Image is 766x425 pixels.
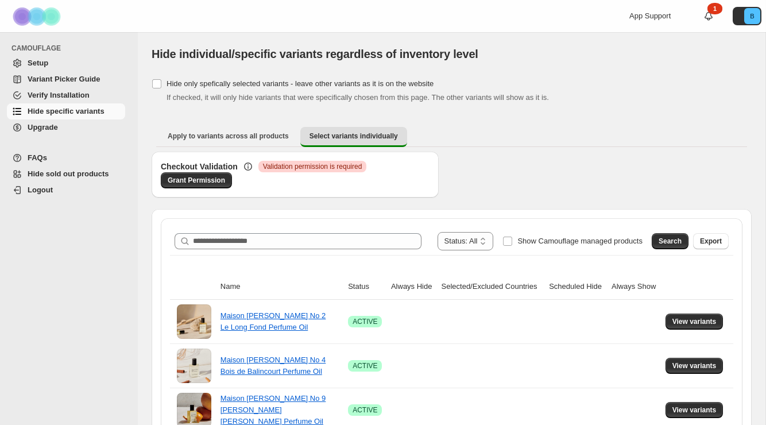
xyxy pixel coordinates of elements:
h3: Checkout Validation [161,161,238,172]
th: Always Show [608,274,662,300]
span: Avatar with initials B [744,8,760,24]
th: Always Hide [388,274,438,300]
img: Maison Louis Marie No 2 Le Long Fond Perfume Oil [177,304,211,339]
span: Select variants individually [310,132,398,141]
button: Search [652,233,688,249]
th: Selected/Excluded Countries [438,274,546,300]
a: Maison [PERSON_NAME] No 4 Bois de Balincourt Perfume Oil [220,356,326,376]
span: Variant Picker Guide [28,75,100,83]
a: Hide sold out products [7,166,125,182]
text: B [750,13,754,20]
span: Search [659,237,682,246]
a: FAQs [7,150,125,166]
span: Logout [28,186,53,194]
button: Avatar with initials B [733,7,761,25]
span: ACTIVE [353,405,377,415]
span: Validation permission is required [263,162,362,171]
button: Apply to variants across all products [158,127,298,145]
span: Hide sold out products [28,169,109,178]
span: If checked, it will only hide variants that were specifically chosen from this page. The other va... [167,93,549,102]
span: View variants [672,317,717,326]
a: Verify Installation [7,87,125,103]
button: View variants [666,402,724,418]
span: App Support [629,11,671,20]
span: ACTIVE [353,317,377,326]
button: View variants [666,314,724,330]
span: View variants [672,405,717,415]
a: Setup [7,55,125,71]
span: CAMOUFLAGE [11,44,130,53]
a: Logout [7,182,125,198]
span: Setup [28,59,48,67]
div: 1 [707,3,722,14]
span: Export [700,237,722,246]
a: 1 [703,10,714,22]
span: ACTIVE [353,361,377,370]
th: Scheduled Hide [546,274,608,300]
th: Status [345,274,388,300]
span: Show Camouflage managed products [517,237,643,245]
button: Select variants individually [300,127,407,147]
a: Maison [PERSON_NAME] No 2 Le Long Fond Perfume Oil [220,311,326,331]
span: Grant Permission [168,176,225,185]
span: Hide specific variants [28,107,105,115]
a: Upgrade [7,119,125,136]
span: FAQs [28,153,47,162]
img: Maison Louis Marie No 4 Bois de Balincourt Perfume Oil [177,349,211,383]
button: View variants [666,358,724,374]
span: Hide only spefically selected variants - leave other variants as it is on the website [167,79,434,88]
button: Export [693,233,729,249]
span: View variants [672,361,717,370]
span: Upgrade [28,123,58,132]
span: Apply to variants across all products [168,132,289,141]
a: Variant Picker Guide [7,71,125,87]
span: Verify Installation [28,91,90,99]
a: Grant Permission [161,172,232,188]
a: Hide specific variants [7,103,125,119]
img: Camouflage [9,1,67,32]
span: Hide individual/specific variants regardless of inventory level [152,48,478,60]
th: Name [217,274,345,300]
